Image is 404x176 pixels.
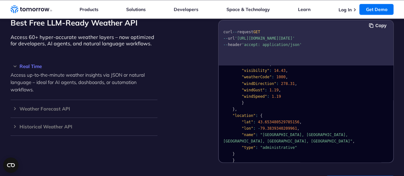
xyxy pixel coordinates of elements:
[265,88,267,92] span: :
[228,42,241,47] span: header
[223,36,228,41] span: --
[232,152,234,156] span: }
[286,68,288,73] span: ,
[126,6,146,12] a: Solutions
[11,64,157,69] h3: Real Time
[228,36,235,41] span: url
[359,4,393,15] a: Get Demo
[253,126,255,131] span: :
[241,75,271,79] span: "weatherCode"
[299,120,301,124] span: ,
[278,88,281,92] span: ,
[232,107,234,111] span: }
[269,68,271,73] span: :
[174,6,198,12] a: Developers
[11,34,157,47] p: Access 60+ hyper-accurate weather layers – now optimized for developers, AI agents, and natural l...
[237,30,253,34] span: request
[11,71,157,93] p: Access up-to-the-minute weather insights via JSON or natural language – ideal for AI agents, dash...
[11,106,157,111] h3: Weather Forecast API
[255,133,258,137] span: :
[369,22,388,29] button: Copy
[241,88,264,92] span: "windGust"
[258,120,299,124] span: 43.653480529785156
[276,81,278,86] span: :
[253,30,260,34] span: GET
[253,120,255,124] span: :
[286,75,288,79] span: ,
[241,145,255,150] span: "type"
[232,158,234,163] span: }
[298,6,310,12] a: Learn
[260,113,262,118] span: {
[235,36,295,41] span: '[URL][DOMAIN_NAME][DATE]'
[352,139,354,143] span: ,
[241,101,244,105] span: }
[235,107,237,111] span: ,
[274,68,285,73] span: 14.43
[297,126,299,131] span: ,
[223,42,228,47] span: --
[241,126,253,131] span: "lon"
[281,81,294,86] span: 278.31
[276,75,286,79] span: 1000
[271,75,274,79] span: :
[241,68,269,73] span: "visibility"
[226,6,270,12] a: Space & Technology
[11,4,52,14] a: Home link
[241,133,255,137] span: "name"
[260,145,297,150] span: "administrative"
[258,126,260,131] span: -
[11,124,157,129] h3: Historical Weather API
[269,88,278,92] span: 1.19
[3,157,19,173] button: Open CMP widget
[80,6,98,12] a: Products
[232,30,237,34] span: --
[241,120,253,124] span: "lat"
[241,42,301,47] span: 'accept: application/json'
[338,7,351,12] a: Log In
[267,94,269,99] span: :
[232,113,255,118] span: "location"
[260,126,297,131] span: 79.3839340209961
[295,81,297,86] span: ,
[223,30,232,34] span: curl
[271,94,281,99] span: 1.19
[255,113,258,118] span: :
[241,81,276,86] span: "windDirection"
[255,145,258,150] span: :
[223,133,353,143] span: "[GEOGRAPHIC_DATA], [GEOGRAPHIC_DATA], [GEOGRAPHIC_DATA], [GEOGRAPHIC_DATA], [GEOGRAPHIC_DATA]"
[241,94,267,99] span: "windSpeed"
